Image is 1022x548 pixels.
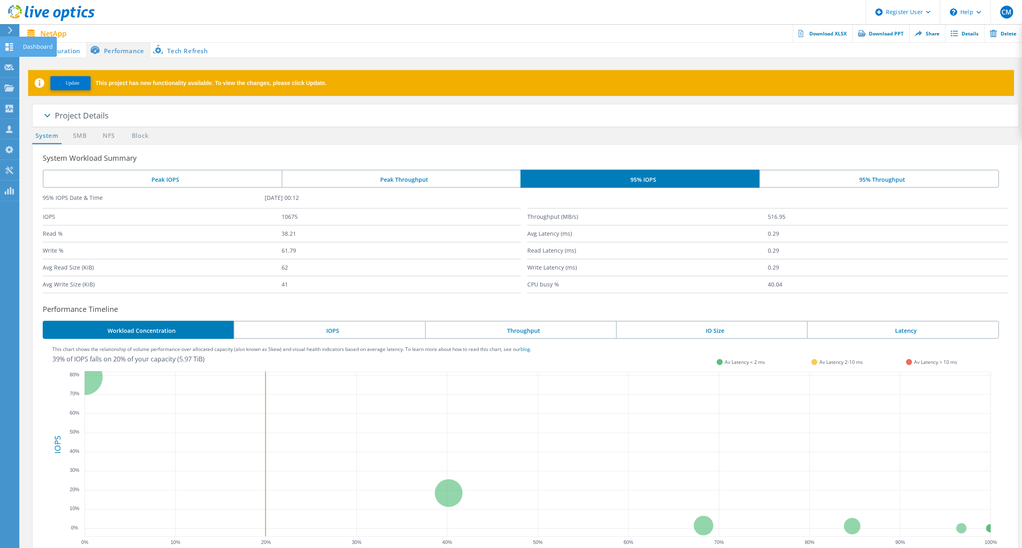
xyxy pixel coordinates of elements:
[527,276,768,293] label: CPU busy %
[725,359,765,365] label: Av Latency < 2 ms
[807,321,999,339] li: Latency
[43,259,282,276] label: Avg Read Size (KiB)
[43,243,282,259] label: Write %
[70,429,79,435] text: 50%
[768,243,1008,259] label: 0.29
[50,76,91,90] button: Update
[759,170,999,188] li: 95% Throughput
[261,540,271,545] text: 20%
[70,506,79,511] text: 10%
[896,540,905,545] text: 90%
[793,24,852,42] a: Download XLSX
[985,540,997,545] text: 100%
[52,355,205,363] label: 39% of IOPS falls on 20% of your capacity (5.97 TiB)
[32,131,62,141] a: System
[945,24,984,42] a: Details
[43,321,234,339] li: Workload Concentration
[8,17,95,23] a: Live Optics Dashboard
[282,243,520,259] label: 61.79
[624,540,633,545] text: 60%
[282,226,520,242] label: 38.21
[40,30,66,37] span: NetApp
[527,209,768,225] label: Throughput (MB/s)
[819,359,863,365] label: Av Latency 2-10 ms
[43,194,265,202] label: 95% IOPS Date & Time
[43,226,282,242] label: Read %
[70,410,79,416] text: 60%
[805,540,815,545] text: 80%
[1001,9,1012,15] span: CM
[70,391,79,396] text: 70%
[95,80,327,86] span: This project has new functionality available. To view the changes, please click Update.
[520,346,530,353] span: blog
[352,540,361,545] text: 30%
[70,467,79,473] text: 30%
[768,276,1008,293] label: 40.04
[170,540,180,545] text: 10%
[984,24,1022,42] a: Delete
[527,259,768,276] label: Write Latency (ms)
[520,170,759,188] li: 95% IOPS
[768,226,1008,242] label: 0.29
[55,110,109,121] span: Project Details
[23,44,53,50] div: Dashboard
[101,131,116,141] a: NFS
[768,259,1008,276] label: 0.29
[71,525,78,531] text: 0%
[265,194,487,202] label: [DATE] 00:12
[129,131,151,141] a: Block
[282,209,520,225] label: 10675
[914,359,957,365] label: Av Latency > 10 ms
[282,170,520,188] li: Peak Throughput
[714,540,724,545] text: 70%
[70,372,79,378] text: 80%
[52,436,63,454] text: IOPS
[43,276,282,293] label: Avg Write Size (KiB)
[71,131,89,141] a: SMB
[43,152,1018,164] h3: System Workload Summary
[527,226,768,242] label: Avg Latency (ms)
[533,540,543,545] text: 50%
[52,347,531,352] label: This chart shows the relationship of volume performance over allocated capacity (also known as Sk...
[70,448,79,454] text: 40%
[43,209,282,225] label: IOPS
[66,80,80,86] span: Update
[442,540,452,545] text: 40%
[234,321,425,339] li: IOPS
[425,321,616,339] li: Throughput
[909,24,945,42] a: Share
[43,170,282,188] li: Peak IOPS
[282,259,520,276] label: 62
[950,8,957,16] svg: \n
[852,24,909,42] a: Download PPT
[81,540,89,545] text: 0%
[282,276,520,293] label: 41
[70,487,79,492] text: 20%
[616,321,807,339] li: IO Size
[768,209,1008,225] label: 516.95
[43,303,1018,315] h3: Performance Timeline
[527,243,768,259] label: Read Latency (ms)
